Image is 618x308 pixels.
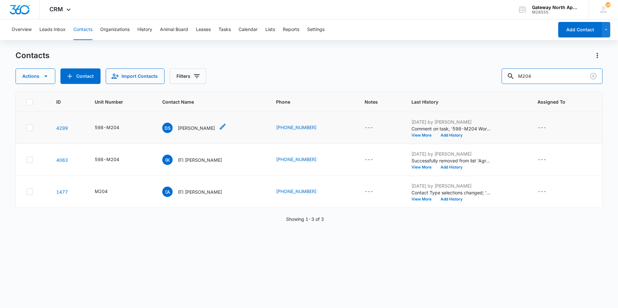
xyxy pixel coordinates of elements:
button: Settings [307,19,325,40]
button: Filters [170,68,206,84]
div: Phone - (720) 586-1034 - Select to Edit Field [276,156,328,164]
div: --- [365,124,373,132]
div: Assigned To - - Select to Edit Field [538,188,558,196]
div: Contact Name - (F) Anthony Grady - Select to Edit Field [162,187,234,197]
button: Leads Inbox [39,19,66,40]
button: Add History [436,165,467,169]
span: DS [162,123,173,133]
div: Contact Name - (F) Kelly Fisher - Select to Edit Field [162,155,234,165]
button: View More [411,133,436,137]
div: 598-M204 [95,156,119,163]
p: Comment on task, '598-M204 Work Order' "done. when I pulled out the clog in bathtub found pieces ... [411,125,492,132]
span: Assigned To [538,98,582,105]
a: Navigate to contact details page for (F) Kelly Fisher [56,157,68,163]
div: Notes - - Select to Edit Field [365,188,385,196]
button: Add History [436,133,467,137]
div: Unit Number - M204 - Select to Edit Field [95,188,119,196]
a: [PHONE_NUMBER] [276,156,316,163]
div: Contact Name - Diana Silva - Select to Edit Field [162,123,227,133]
span: Phone [276,98,340,105]
div: Notes - - Select to Edit Field [365,124,385,132]
div: --- [365,188,373,196]
button: Actions [16,68,55,84]
button: Tasks [218,19,231,40]
a: [PHONE_NUMBER] [276,188,316,195]
div: Assigned To - - Select to Edit Field [538,156,558,164]
div: Unit Number - 598-M204 - Select to Edit Field [95,124,131,132]
div: notifications count [605,2,611,7]
a: Navigate to contact details page for (F) Anthony Grady [56,189,68,195]
button: History [137,19,152,40]
button: Calendar [239,19,258,40]
div: Phone - (720) 526-5773 - Select to Edit Field [276,188,328,196]
button: Import Contacts [106,68,165,84]
span: 19 [605,2,611,7]
a: [PHONE_NUMBER] [276,124,316,131]
span: (A [162,187,173,197]
span: (K [162,155,173,165]
p: Successfully removed from list 'Agreed to Subscribe - Emails'. [411,157,492,164]
button: Overview [12,19,32,40]
p: [DATE] by [PERSON_NAME] [411,182,492,189]
a: Navigate to contact details page for Diana Silva [56,125,68,131]
p: (F) [PERSON_NAME] [178,157,222,163]
button: View More [411,165,436,169]
button: Add Contact [60,68,101,84]
button: Add History [436,197,467,201]
span: Notes [365,98,396,105]
button: View More [411,197,436,201]
h1: Contacts [16,51,49,60]
div: 598-M204 [95,124,119,131]
div: account id [532,10,579,15]
p: Showing 1-3 of 3 [286,216,324,222]
span: Unit Number [95,98,147,105]
button: Add Contact [558,22,602,37]
div: --- [365,156,373,164]
button: Leases [196,19,211,40]
span: ID [56,98,70,105]
div: Assigned To - - Select to Edit Field [538,124,558,132]
div: M204 [95,188,108,195]
div: Notes - - Select to Edit Field [365,156,385,164]
button: Clear [588,71,599,81]
p: Contact Type selections changed; 'Current Resident' was removed and 'Former Resident' was added. [411,189,492,196]
div: --- [538,156,546,164]
button: Actions [592,50,602,61]
button: Organizations [100,19,130,40]
div: --- [538,188,546,196]
div: account name [532,5,579,10]
button: Reports [283,19,299,40]
button: Contacts [73,19,92,40]
div: Unit Number - 598-M204 - Select to Edit Field [95,156,131,164]
div: Phone - (720) 713-8406 - Select to Edit Field [276,124,328,132]
button: Animal Board [160,19,188,40]
input: Search Contacts [502,68,602,84]
p: (F) [PERSON_NAME] [178,189,222,195]
span: Contact Name [162,98,251,105]
span: Last History [411,98,513,105]
button: Lists [265,19,275,40]
p: [DATE] by [PERSON_NAME] [411,118,492,125]
p: [DATE] by [PERSON_NAME] [411,150,492,157]
span: CRM [49,6,63,13]
p: [PERSON_NAME] [178,125,215,131]
div: --- [538,124,546,132]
